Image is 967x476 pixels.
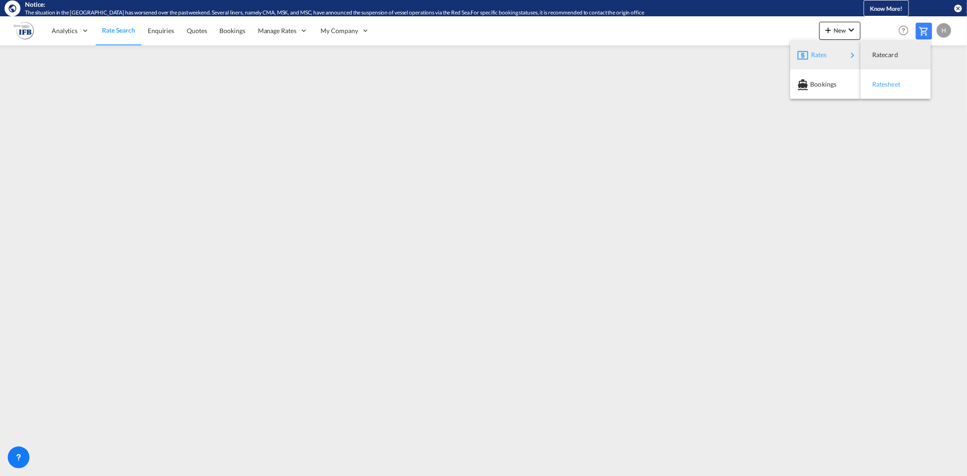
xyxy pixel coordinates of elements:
div: Bookings [797,73,853,96]
md-icon: icon-chevron-right [847,50,858,61]
span: Bookings [810,75,820,93]
button: Bookings [790,69,860,99]
span: Rates [811,46,822,64]
span: Ratesheet [872,75,882,93]
span: Ratecard [872,46,882,64]
div: Ratesheet [868,73,923,96]
div: Ratecard [868,44,923,66]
